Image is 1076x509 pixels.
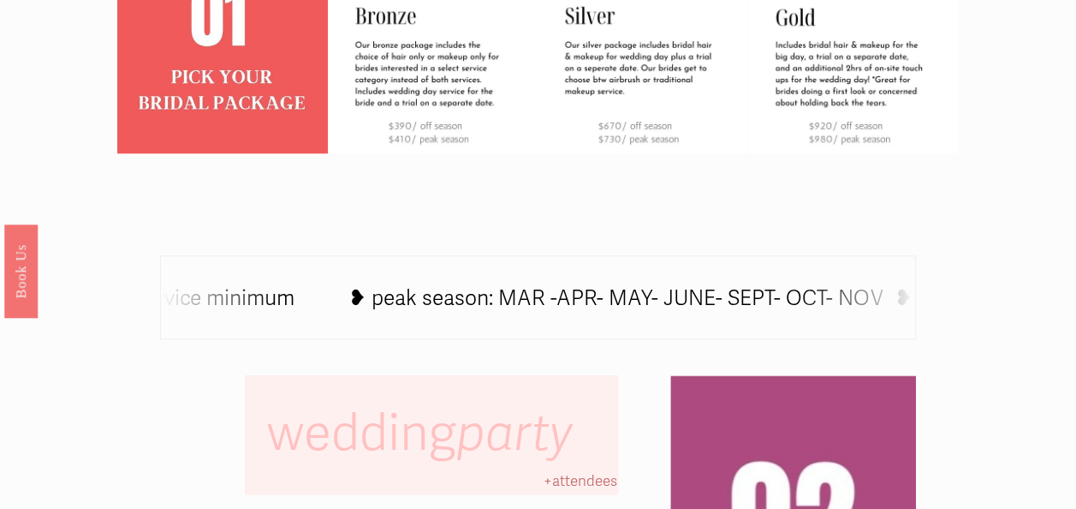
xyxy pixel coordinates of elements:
em: party [456,404,573,464]
span: + [544,472,552,490]
tspan: ❥ peak season: MAR -APR- MAY- JUNE- SEPT- OCT- NOV [348,285,883,311]
span: wedding [267,404,584,464]
a: Book Us [4,225,38,318]
span: attendees [552,472,617,490]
